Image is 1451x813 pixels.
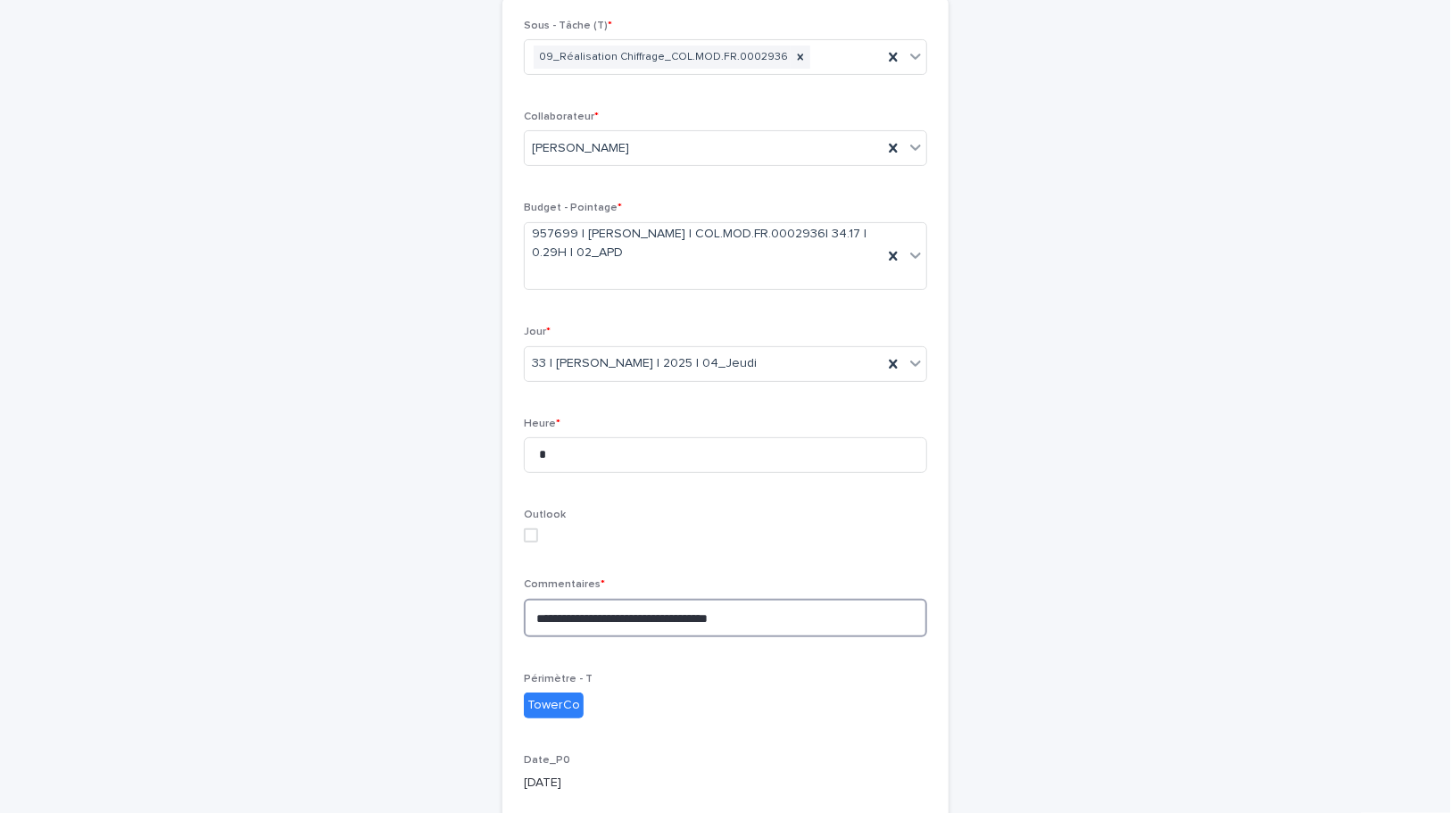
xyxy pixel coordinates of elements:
span: Jour [524,327,551,337]
span: Outlook [524,510,566,520]
p: [DATE] [524,774,927,792]
span: Commentaires [524,579,605,590]
div: 09_Réalisation Chiffrage_COL.MOD.FR.0002936 [534,46,791,70]
span: Budget - Pointage [524,203,622,213]
span: Heure [524,419,560,429]
span: [PERSON_NAME] [532,139,629,158]
span: 957699 | [PERSON_NAME] | COL.MOD.FR.0002936| 34.17 | 0.29H | 02_APD [532,225,875,262]
div: TowerCo [524,693,584,718]
span: Périmètre - T [524,674,593,684]
span: Sous - Tâche (T) [524,21,612,31]
span: Date_P0 [524,755,570,766]
span: 33 | [PERSON_NAME] | 2025 | 04_Jeudi [532,354,757,373]
span: Collaborateur [524,112,599,122]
